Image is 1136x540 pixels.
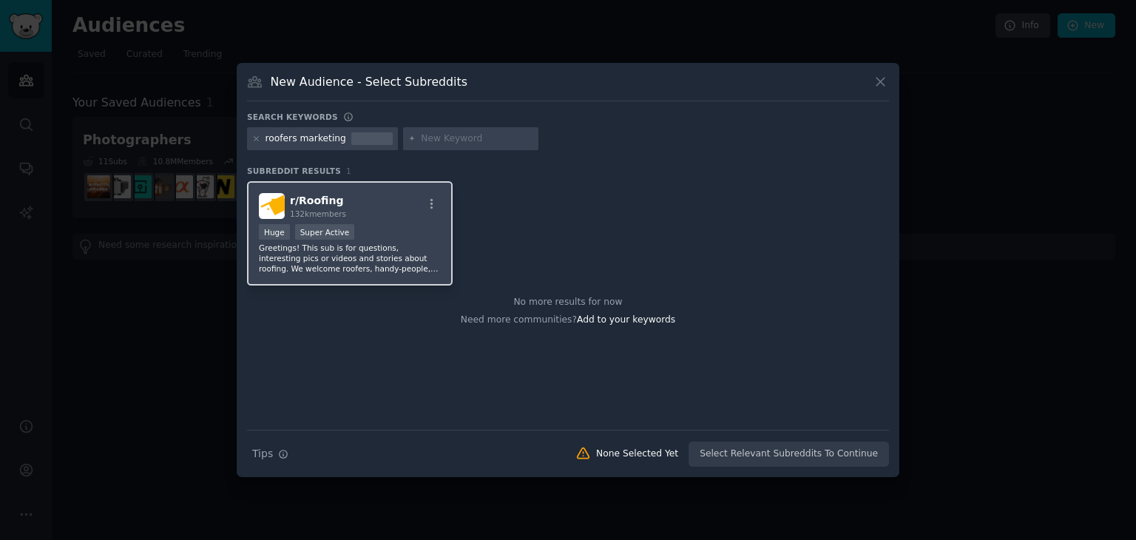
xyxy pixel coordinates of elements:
[596,448,678,461] div: None Selected Yet
[290,209,346,218] span: 132k members
[421,132,533,146] input: New Keyword
[290,195,343,206] span: r/ Roofing
[266,132,346,146] div: roofers marketing
[252,446,273,462] span: Tips
[247,112,338,122] h3: Search keywords
[577,314,675,325] span: Add to your keywords
[247,308,889,327] div: Need more communities?
[295,224,355,240] div: Super Active
[271,74,467,90] h3: New Audience - Select Subreddits
[259,224,290,240] div: Huge
[346,166,351,175] span: 1
[247,441,294,467] button: Tips
[247,296,889,309] div: No more results for now
[259,243,441,274] p: Greetings! This sub is for questions, interesting pics or videos and stories about roofing. We we...
[247,166,341,176] span: Subreddit Results
[259,193,285,219] img: Roofing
